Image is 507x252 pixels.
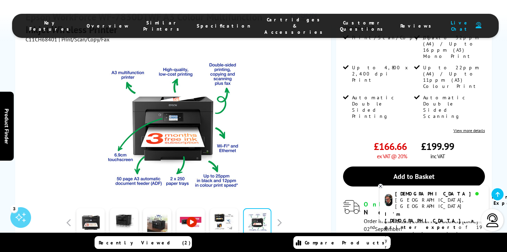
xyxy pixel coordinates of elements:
span: Only 15 left [364,200,434,208]
span: Recently Viewed (2) [99,240,191,246]
span: Product Finder [3,108,10,144]
span: Similar Printers [143,20,183,32]
div: [GEOGRAPHIC_DATA], [GEOGRAPHIC_DATA] [395,197,483,209]
span: £166.66 [374,140,407,153]
span: Specification [197,23,251,29]
div: [DEMOGRAPHIC_DATA] [395,191,483,197]
b: I'm [DEMOGRAPHIC_DATA], a printer expert [385,211,476,230]
p: of 19 years! I can help you choose the right product [385,211,484,250]
span: Up to 32ppm (A4) / Up to 16ppm (A3) Mono Print [423,34,484,59]
a: View more details [454,128,485,133]
a: Compare Products [293,236,391,249]
div: 3 [10,205,18,212]
img: user-headset-duotone.svg [476,22,481,29]
span: ex VAT @ 20% [377,153,407,160]
span: inc VAT [430,153,445,160]
span: £199.99 [421,140,454,153]
span: Overview [87,23,129,29]
img: chris-livechat.png [385,194,392,206]
span: Up to 4,800 x 2,400 dpi Print [352,64,412,83]
a: Recently Viewed (2) [95,236,192,249]
span: Automatic Double Sided Printing [352,94,412,119]
div: for FREE Next Day Delivery [364,200,485,216]
img: user-headset-light.svg [486,213,499,227]
span: Live Chat [449,20,472,32]
span: Reviews [400,23,435,29]
span: Customer Questions [340,20,387,32]
span: Compare Products [305,240,388,246]
span: Cartridges & Accessories [264,17,326,35]
a: Add to Basket [343,167,485,187]
sup: nd [370,224,375,230]
span: Up to 22ppm (A4) / Up to 11ppm (A3) Colour Print [423,64,484,89]
span: Key Features [29,20,73,32]
span: Order in the next for Free Delivery [DATE] 02 September! [364,218,478,232]
img: Epson WorkForce WF-7830DTWF Thumbnail [106,57,242,192]
div: modal_delivery [343,200,485,232]
span: Automatic Double Sided Scanning [423,94,484,119]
